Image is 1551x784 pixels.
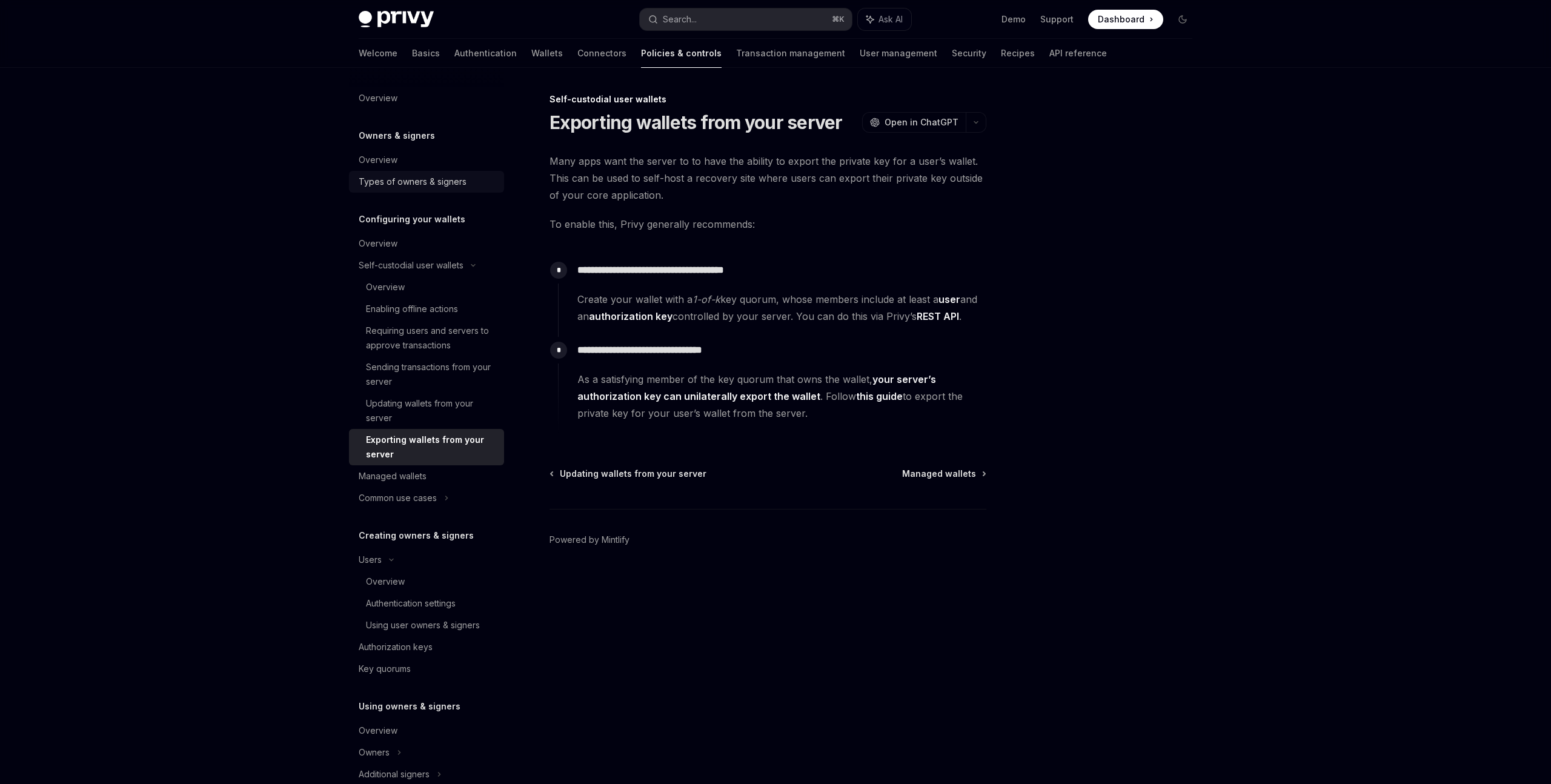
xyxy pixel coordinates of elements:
div: Key quorums [359,662,411,676]
a: Transaction management [736,39,845,68]
div: Overview [359,91,397,105]
a: Dashboard [1088,10,1163,29]
a: Security [952,39,986,68]
a: Policies & controls [641,39,722,68]
a: Overview [349,233,504,254]
a: Sending transactions from your server [349,356,504,393]
h1: Exporting wallets from your server [550,111,843,133]
div: Sending transactions from your server [366,360,497,389]
h5: Creating owners & signers [359,528,474,543]
a: Recipes [1001,39,1035,68]
div: Exporting wallets from your server [366,433,497,462]
span: Many apps want the server to to have the ability to export the private key for a user’s wallet. T... [550,153,986,204]
div: Updating wallets from your server [366,396,497,425]
a: User management [860,39,937,68]
a: Basics [412,39,440,68]
a: Overview [349,571,504,593]
a: Managed wallets [349,465,504,487]
a: API reference [1049,39,1107,68]
a: Wallets [531,39,563,68]
button: Toggle dark mode [1173,10,1192,29]
div: Enabling offline actions [366,302,458,316]
span: As a satisfying member of the key quorum that owns the wallet, . Follow to export the private key... [577,371,986,422]
div: Self-custodial user wallets [550,93,986,105]
button: Ask AI [858,8,911,30]
span: Open in ChatGPT [885,116,958,128]
div: Overview [359,153,397,167]
h5: Owners & signers [359,128,435,143]
a: Using user owners & signers [349,614,504,636]
button: Search...⌘K [640,8,852,30]
a: Overview [349,276,504,298]
div: Overview [366,280,405,294]
span: Dashboard [1098,13,1144,25]
a: Powered by Mintlify [550,534,629,546]
a: Key quorums [349,658,504,680]
a: Connectors [577,39,626,68]
div: Common use cases [359,491,437,505]
a: Overview [349,87,504,109]
div: Owners [359,745,390,760]
div: Authentication settings [366,596,456,611]
a: Authentication settings [349,593,504,614]
span: Updating wallets from your server [560,468,706,480]
span: ⌘ K [832,15,845,24]
span: Ask AI [878,13,903,25]
div: Users [359,553,382,567]
span: Managed wallets [902,468,976,480]
div: Overview [359,236,397,251]
span: Create your wallet with a key quorum, whose members include at least a and an controlled by your ... [577,291,986,325]
div: Self-custodial user wallets [359,258,463,273]
a: Types of owners & signers [349,171,504,193]
a: Welcome [359,39,397,68]
a: Overview [349,720,504,742]
strong: authorization key [589,310,673,322]
strong: user [938,293,960,305]
a: Managed wallets [902,468,985,480]
div: Overview [366,574,405,589]
a: this guide [856,390,903,403]
h5: Configuring your wallets [359,212,465,227]
img: dark logo [359,11,434,28]
a: Enabling offline actions [349,298,504,320]
a: Exporting wallets from your server [349,429,504,465]
em: 1-of-k [692,293,720,305]
a: Requiring users and servers to approve transactions [349,320,504,356]
div: Authorization keys [359,640,433,654]
span: To enable this, Privy generally recommends: [550,216,986,233]
button: Open in ChatGPT [862,112,966,133]
div: Requiring users and servers to approve transactions [366,324,497,353]
div: Managed wallets [359,469,427,483]
a: Authentication [454,39,517,68]
a: Demo [1001,13,1026,25]
div: Search... [663,12,697,27]
a: Support [1040,13,1074,25]
div: Additional signers [359,767,430,782]
a: REST API [917,310,959,323]
div: Overview [359,723,397,738]
div: Types of owners & signers [359,174,467,189]
a: Updating wallets from your server [349,393,504,429]
a: Overview [349,149,504,171]
a: Updating wallets from your server [551,468,706,480]
h5: Using owners & signers [359,699,460,714]
a: Authorization keys [349,636,504,658]
div: Using user owners & signers [366,618,480,633]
